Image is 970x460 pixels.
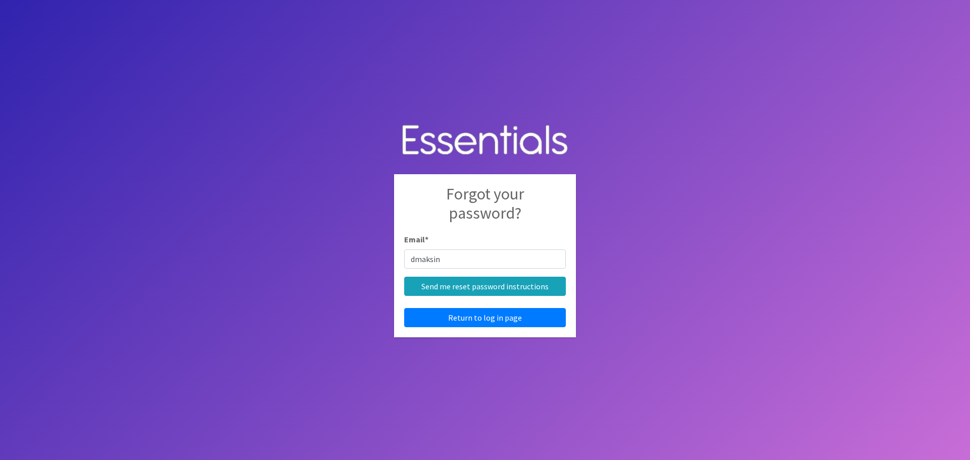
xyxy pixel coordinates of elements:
label: Email [404,233,428,245]
abbr: required [425,234,428,244]
h2: Forgot your password? [404,184,566,233]
input: Send me reset password instructions [404,277,566,296]
a: Return to log in page [404,308,566,327]
img: Human Essentials [394,115,576,167]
